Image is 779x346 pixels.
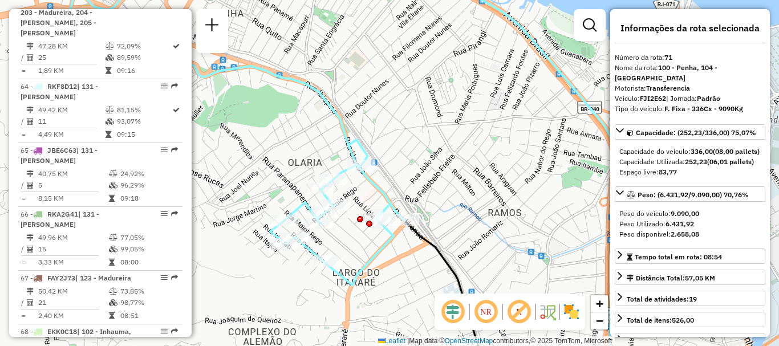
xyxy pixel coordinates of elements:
[38,193,108,204] td: 8,15 KM
[120,286,177,297] td: 73,85%
[38,65,105,76] td: 1,89 KM
[109,195,115,202] i: Tempo total em rota
[27,43,34,50] i: Distância Total
[635,253,722,261] span: Tempo total em rota: 08:54
[116,40,172,52] td: 72,09%
[38,232,108,243] td: 49,96 KM
[47,146,76,154] span: JBE6C63
[116,104,172,116] td: 81,15%
[562,303,581,321] img: Exibir/Ocultar setores
[627,315,694,325] div: Total de itens:
[21,180,26,191] td: /
[27,288,34,295] i: Distância Total
[615,204,765,244] div: Peso: (6.431,92/9.090,00) 70,76%
[47,327,77,336] span: EKK0C18
[21,297,26,308] td: /
[21,146,98,165] span: 65 -
[109,234,117,241] i: % de utilização do peso
[659,168,677,176] strong: 83,77
[627,273,715,283] div: Distância Total:
[619,146,761,157] div: Capacidade do veículo:
[407,337,409,345] span: |
[109,170,117,177] i: % de utilização do peso
[378,337,405,345] a: Leaflet
[171,83,178,89] em: Rota exportada
[161,83,168,89] em: Opções
[636,128,756,137] span: Capacidade: (252,23/336,00) 75,07%
[47,274,75,282] span: FAY2J73
[21,116,26,127] td: /
[27,246,34,253] i: Total de Atividades
[21,65,26,76] td: =
[120,257,177,268] td: 08:00
[109,259,115,266] i: Tempo total em rota
[109,299,117,306] i: % de utilização da cubagem
[171,274,178,281] em: Rota exportada
[21,310,26,321] td: =
[38,257,108,268] td: 3,33 KM
[685,157,707,166] strong: 252,23
[672,316,694,324] strong: 526,00
[38,180,108,191] td: 5
[671,230,699,238] strong: 2.658,08
[707,157,754,166] strong: (06,01 pallets)
[120,232,177,243] td: 77,05%
[120,193,177,204] td: 09:18
[615,312,765,327] a: Total de itens:526,00
[615,63,717,82] strong: 100 - Penha, 104 - [GEOGRAPHIC_DATA]
[646,84,690,92] strong: Transferencia
[47,210,78,218] span: RKA2G41
[619,229,761,239] div: Peso disponível:
[120,168,177,180] td: 24,92%
[615,93,765,104] div: Veículo:
[173,107,180,113] i: Rota otimizada
[619,157,761,167] div: Capacidade Utilizada:
[171,210,178,217] em: Rota exportada
[591,295,608,312] a: Zoom in
[21,129,26,140] td: =
[173,43,180,50] i: Rota otimizada
[615,270,765,285] a: Distância Total:57,05 KM
[38,286,108,297] td: 50,42 KM
[106,131,111,138] i: Tempo total em rota
[21,193,26,204] td: =
[161,146,168,153] em: Opções
[538,303,557,321] img: Fluxo de ruas
[21,146,98,165] span: | 131 - [PERSON_NAME]
[666,219,694,228] strong: 6.431,92
[27,182,34,189] i: Total de Atividades
[38,52,105,63] td: 25
[106,54,114,61] i: % de utilização da cubagem
[171,328,178,335] em: Rota exportada
[445,337,493,345] a: OpenStreetMap
[109,246,117,253] i: % de utilização da cubagem
[120,243,177,255] td: 99,05%
[120,180,177,191] td: 96,29%
[615,104,765,114] div: Tipo do veículo:
[27,234,34,241] i: Distância Total
[109,182,117,189] i: % de utilização da cubagem
[638,190,749,199] span: Peso: (6.431,92/9.090,00) 70,76%
[713,147,760,156] strong: (08,00 pallets)
[591,312,608,329] a: Zoom out
[106,43,114,50] i: % de utilização do peso
[627,295,697,303] span: Total de atividades:
[27,170,34,177] i: Distância Total
[106,107,114,113] i: % de utilização do peso
[75,274,131,282] span: | 123 - Madureira
[21,210,99,229] span: | 131 - [PERSON_NAME]
[666,94,720,103] span: | Jornada:
[439,298,466,325] span: Ocultar deslocamento
[38,104,105,116] td: 49,42 KM
[21,243,26,255] td: /
[116,52,172,63] td: 89,59%
[697,94,720,103] strong: Padrão
[375,336,615,346] div: Map data © contributors,© 2025 TomTom, Microsoft
[21,210,99,229] span: 66 -
[615,291,765,306] a: Total de atividades:19
[116,116,172,127] td: 93,07%
[596,296,603,311] span: +
[615,124,765,140] a: Capacidade: (252,23/336,00) 75,07%
[664,104,743,113] strong: F. Fixa - 336Cx - 9090Kg
[38,129,105,140] td: 4,49 KM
